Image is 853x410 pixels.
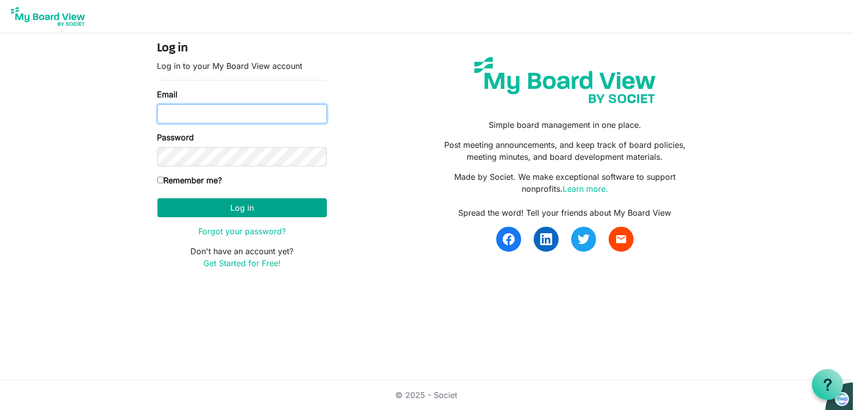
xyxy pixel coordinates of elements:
img: My Board View Logo [8,4,88,29]
img: my-board-view-societ.svg [467,49,663,111]
p: Simple board management in one place. [434,119,696,131]
label: Password [157,131,194,143]
a: Forgot your password? [198,226,286,236]
img: linkedin.svg [540,233,552,245]
span: email [615,233,627,245]
img: twitter.svg [578,233,590,245]
img: facebook.svg [503,233,515,245]
a: email [609,227,634,252]
input: Remember me? [157,177,164,183]
p: Post meeting announcements, and keep track of board policies, meeting minutes, and board developm... [434,139,696,163]
p: Log in to your My Board View account [157,60,327,72]
a: Get Started for Free! [203,258,281,268]
button: Log in [157,198,327,217]
h4: Log in [157,41,327,56]
label: Email [157,88,178,100]
p: Made by Societ. We make exceptional software to support nonprofits. [434,171,696,195]
div: Spread the word! Tell your friends about My Board View [434,207,696,219]
a: Learn more. [563,184,608,194]
p: Don't have an account yet? [157,245,327,269]
a: © 2025 - Societ [396,390,458,400]
label: Remember me? [157,174,222,186]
